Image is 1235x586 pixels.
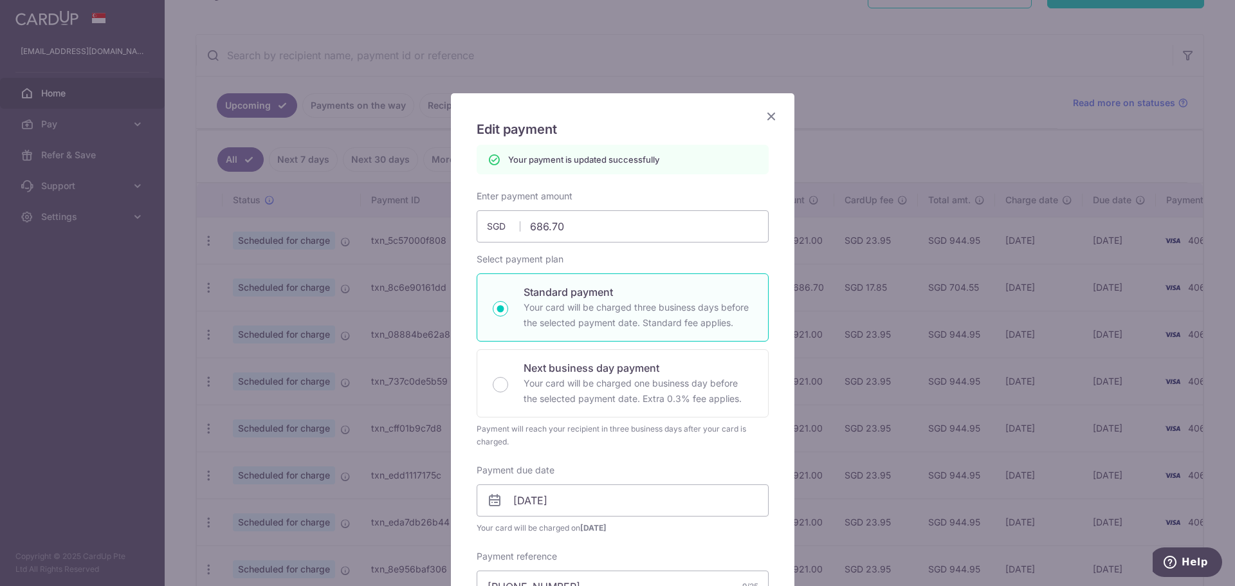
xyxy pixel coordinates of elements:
div: Payment will reach your recipient in three business days after your card is charged. [477,423,769,448]
input: DD / MM / YYYY [477,484,769,517]
p: Your payment is updated successfully [508,153,659,166]
label: Payment reference [477,550,557,563]
p: Standard payment [524,284,753,300]
label: Enter payment amount [477,190,572,203]
p: Your card will be charged three business days before the selected payment date. Standard fee appl... [524,300,753,331]
button: Close [764,109,779,124]
span: Your card will be charged on [477,522,769,535]
input: 0.00 [477,210,769,243]
iframe: Opens a widget where you can find more information [1153,547,1222,580]
p: Next business day payment [524,360,753,376]
h5: Edit payment [477,119,769,140]
span: SGD [487,220,520,233]
label: Payment due date [477,464,554,477]
label: Select payment plan [477,253,563,266]
span: [DATE] [580,523,607,533]
p: Your card will be charged one business day before the selected payment date. Extra 0.3% fee applies. [524,376,753,407]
